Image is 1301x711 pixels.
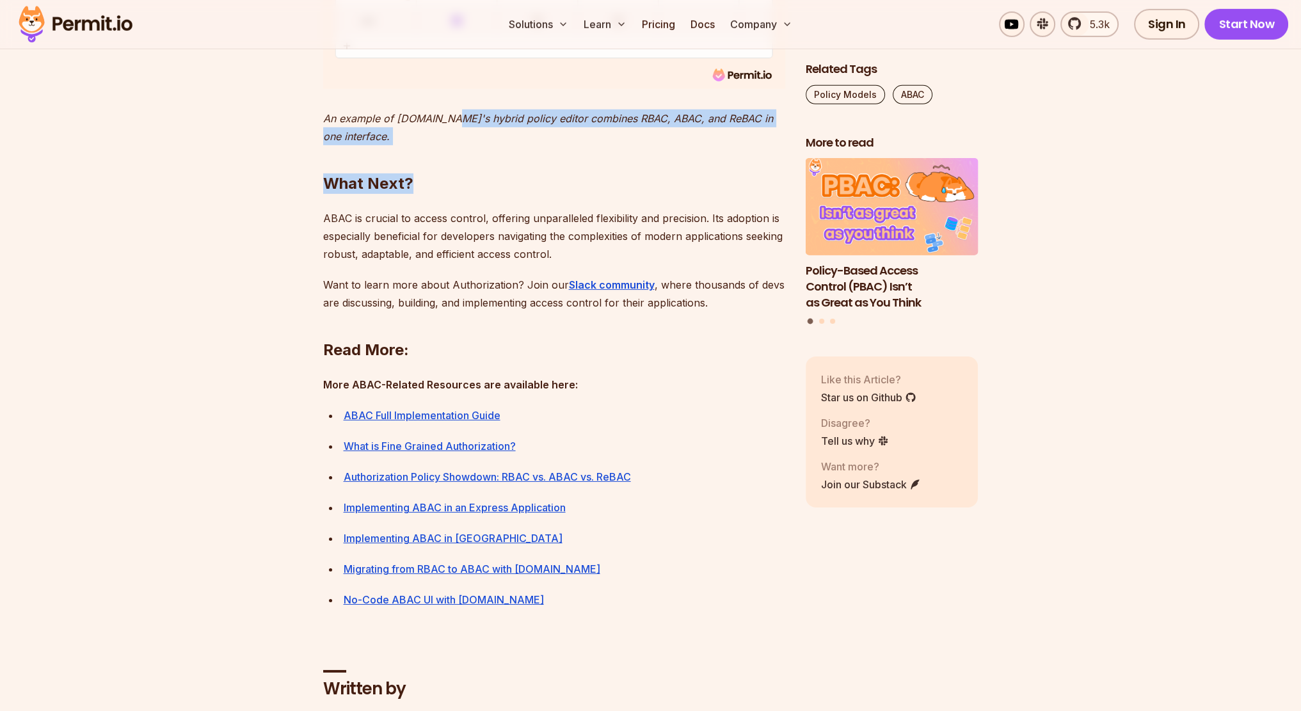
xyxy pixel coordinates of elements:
a: Sign In [1134,9,1200,40]
a: Docs [685,12,720,37]
button: Go to slide 3 [830,319,835,324]
h2: Written by [323,678,785,701]
button: Go to slide 2 [819,319,824,324]
button: Learn [579,12,632,37]
strong: More ABAC-Related Resources are available here: [323,378,578,391]
a: Migrating from RBAC to ABAC with [DOMAIN_NAME] [344,563,600,575]
a: Implementing ABAC in an Express Application [344,501,566,514]
li: 1 of 3 [806,159,978,311]
img: Permit logo [13,3,138,46]
a: Authorization Policy Showdown: RBAC vs. ABAC vs. ReBAC [344,470,631,483]
p: Disagree? [821,415,889,431]
a: Start Now [1204,9,1288,40]
p: Want more? [821,459,921,474]
p: Like this Article? [821,372,916,387]
a: Implementing ABAC in [GEOGRAPHIC_DATA] [344,532,563,545]
a: Join our Substack [821,477,921,492]
span: 5.3k [1082,17,1110,32]
a: Star us on Github [821,390,916,405]
a: ABAC Full Implementation Guide [344,409,500,422]
a: Pricing [637,12,680,37]
h3: Policy-Based Access Control (PBAC) Isn’t as Great as You Think [806,263,978,310]
strong: Read More: [323,340,409,359]
a: Slack community [569,278,655,291]
a: 5.3k [1060,12,1119,37]
p: ABAC is crucial to access control, offering unparalleled flexibility and precision. Its adoption ... [323,209,785,263]
div: Posts [806,159,978,326]
em: An example of [DOMAIN_NAME]'s hybrid policy editor combines RBAC, ABAC, and ReBAC in one interface. [323,112,773,143]
h2: More to read [806,135,978,151]
a: No-Code ABAC UI with [DOMAIN_NAME] [344,593,544,606]
a: Policy Models [806,85,885,104]
button: Solutions [504,12,573,37]
h2: Related Tags [806,61,978,77]
strong: What Next? [323,174,413,193]
button: Company [725,12,797,37]
a: What is Fine Grained Authorization? [344,440,516,452]
a: ABAC [893,85,932,104]
div: ⁠ [344,406,785,424]
a: Policy-Based Access Control (PBAC) Isn’t as Great as You ThinkPolicy-Based Access Control (PBAC) ... [806,159,978,311]
a: Tell us why [821,433,889,449]
button: Go to slide 1 [808,319,813,324]
img: Policy-Based Access Control (PBAC) Isn’t as Great as You Think [806,159,978,256]
p: Want to learn more about Authorization? Join our , where thousands of devs are discussing, buildi... [323,276,785,312]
